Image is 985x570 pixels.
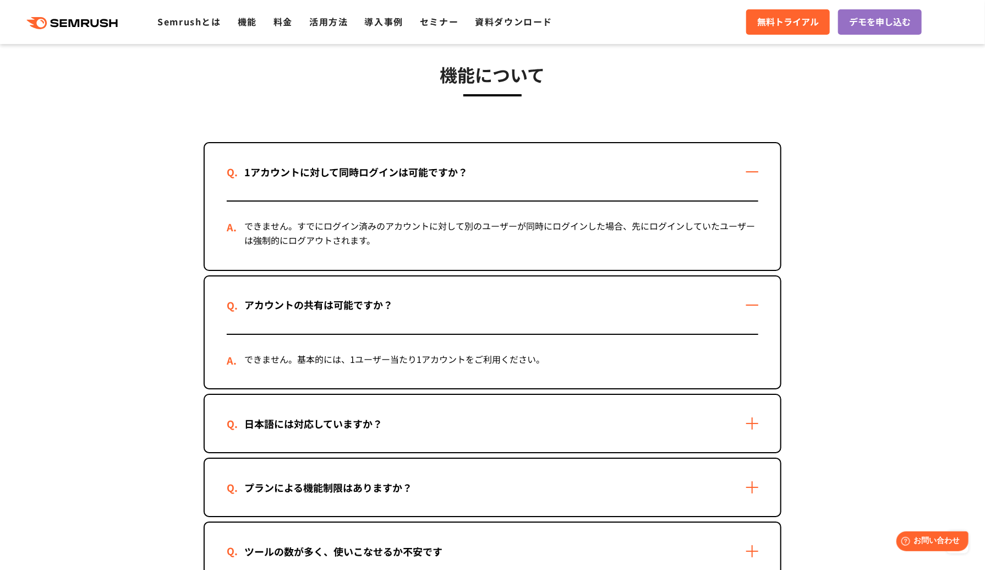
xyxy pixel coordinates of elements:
[227,416,400,432] div: 日本語には対応していますか？
[227,480,430,496] div: プランによる機能制限はありますか？
[204,61,781,88] h3: 機能について
[838,9,922,35] a: デモを申し込む
[849,15,911,29] span: デモを申し込む
[273,15,293,28] a: 料金
[227,297,411,313] div: アカウントの共有は可能ですか？
[227,544,460,560] div: ツールの数が多く、使いこなせるか不安です
[227,335,758,389] div: できません。基本的には、1ユーザー当たり1アカウントをご利用ください。
[887,527,973,558] iframe: Help widget launcher
[475,15,552,28] a: 資料ダウンロード
[365,15,403,28] a: 導入事例
[746,9,830,35] a: 無料トライアル
[227,202,758,269] div: できません。すでにログイン済みのアカウントに対して別のユーザーが同時にログインした場合、先にログインしていたユーザーは強制的にログアウトされます。
[757,15,819,29] span: 無料トライアル
[420,15,458,28] a: セミナー
[309,15,348,28] a: 活用方法
[227,164,485,180] div: 1アカウントに対して同時ログインは可能ですか？
[238,15,257,28] a: 機能
[157,15,221,28] a: Semrushとは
